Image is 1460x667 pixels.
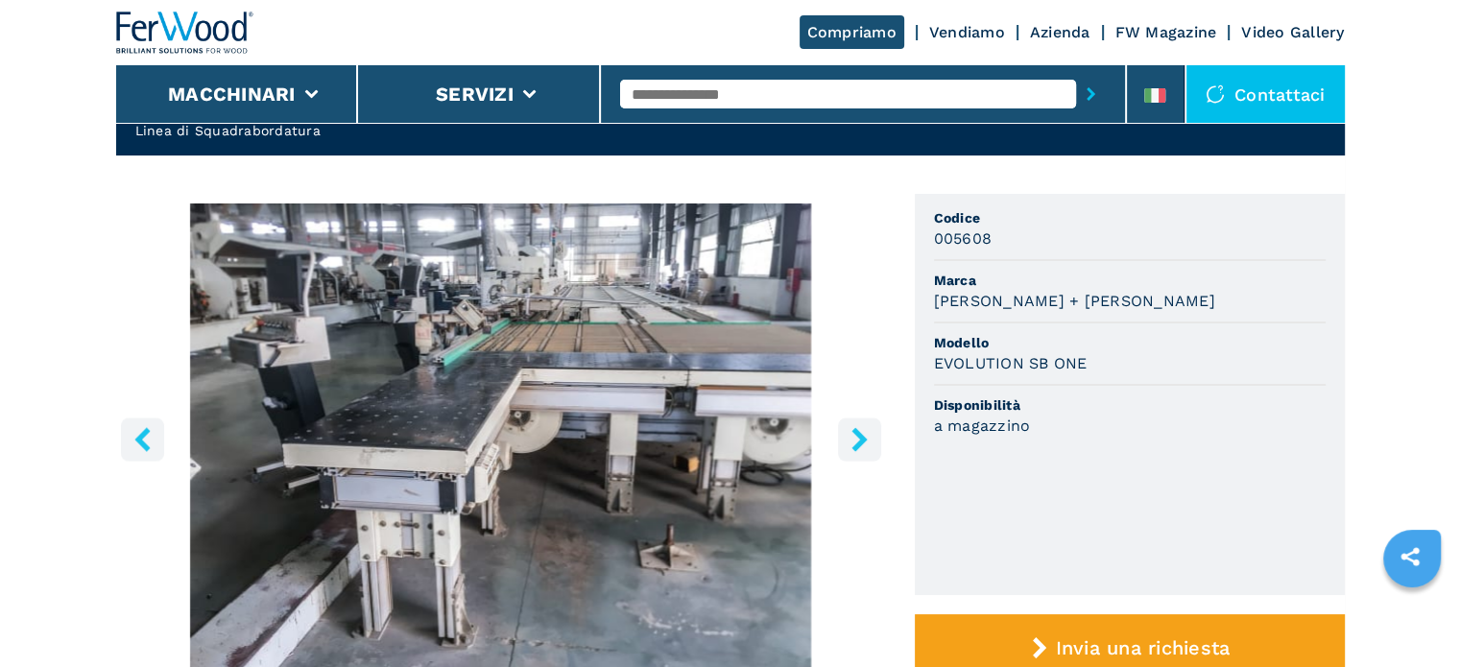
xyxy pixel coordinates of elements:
div: Contattaci [1186,65,1345,123]
h3: EVOLUTION SB ONE [934,352,1088,374]
span: Invia una richiesta [1055,636,1230,659]
iframe: Chat [1378,581,1446,653]
img: Ferwood [116,12,254,54]
a: FW Magazine [1115,23,1217,41]
span: Disponibilità [934,395,1326,415]
h3: 005608 [934,227,993,250]
button: Servizi [436,83,514,106]
img: Contattaci [1206,84,1225,104]
button: Macchinari [168,83,296,106]
h2: Linea di Squadrabordatura [135,121,858,140]
a: Compriamo [800,15,904,49]
a: Vendiamo [929,23,1005,41]
a: Video Gallery [1241,23,1344,41]
span: Modello [934,333,1326,352]
h3: a magazzino [934,415,1031,437]
button: left-button [121,417,164,461]
h3: [PERSON_NAME] + [PERSON_NAME] [934,290,1215,312]
button: submit-button [1076,72,1106,116]
span: Marca [934,271,1326,290]
span: Codice [934,208,1326,227]
a: Azienda [1030,23,1090,41]
button: right-button [838,417,881,461]
a: sharethis [1386,533,1434,581]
